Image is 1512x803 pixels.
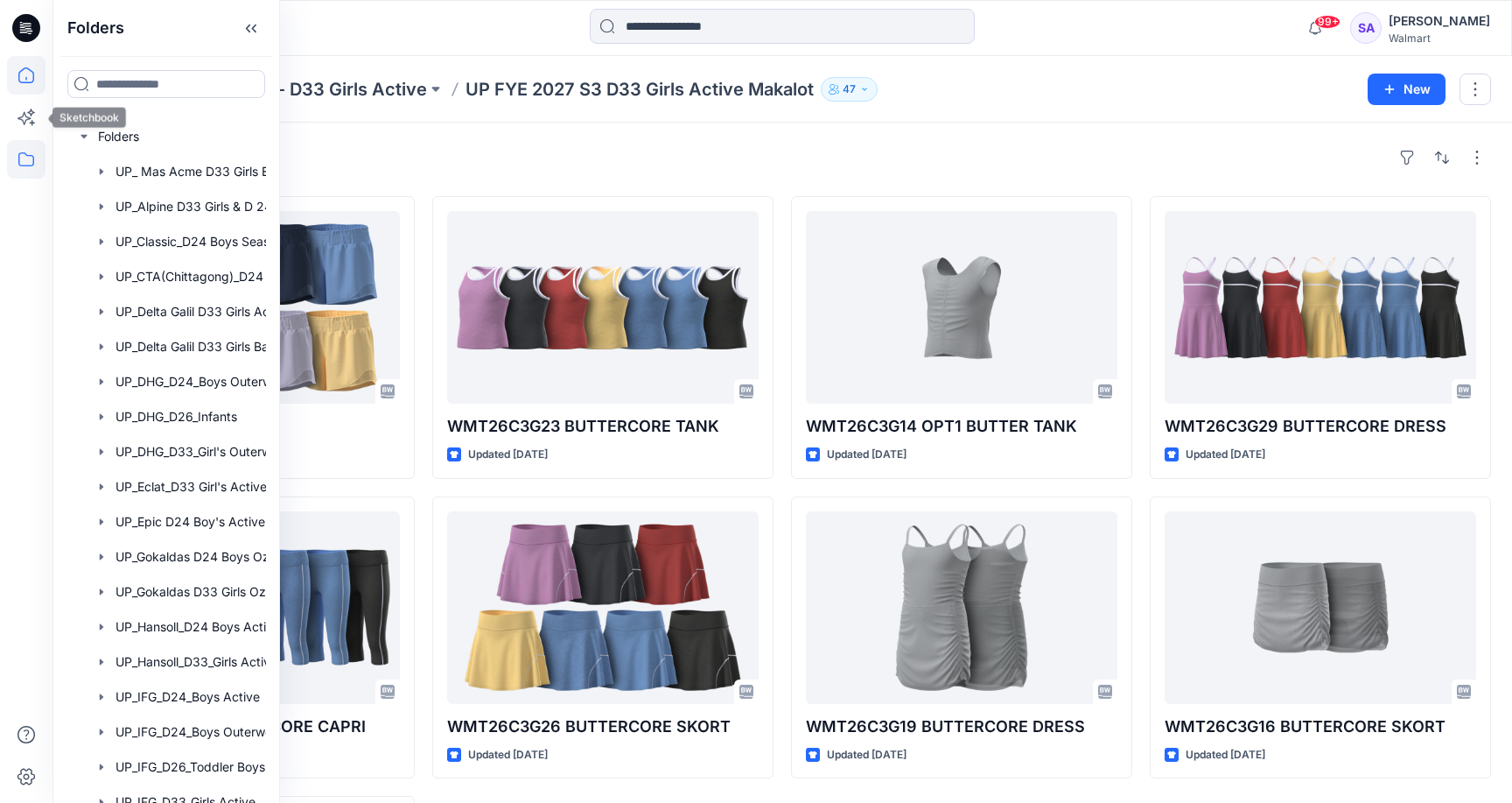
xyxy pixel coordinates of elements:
p: WMT26C3G14 OPT1 BUTTER TANK [806,414,1117,439]
button: New [1368,74,1445,105]
span: 99+ [1314,15,1340,29]
p: Updated [DATE] [1186,746,1265,764]
a: WMT26C3G16 BUTTERCORE SKORT [1165,511,1476,704]
div: Walmart [1389,32,1490,45]
p: Updated [DATE] [827,746,906,764]
p: Updated [DATE] [827,446,906,464]
p: WMT26C3G26 BUTTERCORE SKORT [447,715,759,739]
div: SA [1350,12,1382,44]
p: WMT26C3G19 BUTTERCORE DRESS [806,715,1117,739]
button: 47 [821,77,878,102]
a: WMT26C3G14 OPT1 BUTTER TANK [806,211,1117,404]
a: WMT26C3G29 BUTTERCORE DRESS [1165,211,1476,404]
p: UP FYE 2027 S3 D33 Girls Active Makalot [465,77,814,102]
p: 47 [843,80,856,99]
a: WMT26C3G23 BUTTERCORE TANK [447,211,759,404]
a: UP_Makalot - D33 Girls Active [174,77,427,102]
p: Updated [DATE] [468,746,548,764]
p: Updated [DATE] [468,446,548,464]
a: WMT26C3G26 BUTTERCORE SKORT [447,511,759,704]
p: WMT26C3G16 BUTTERCORE SKORT [1165,715,1476,739]
p: WMT26C3G23 BUTTERCORE TANK [447,414,759,439]
p: WMT26C3G29 BUTTERCORE DRESS [1165,414,1476,439]
a: WMT26C3G19 BUTTERCORE DRESS [806,511,1117,704]
div: [PERSON_NAME] [1389,11,1490,32]
p: Updated [DATE] [1186,446,1265,464]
